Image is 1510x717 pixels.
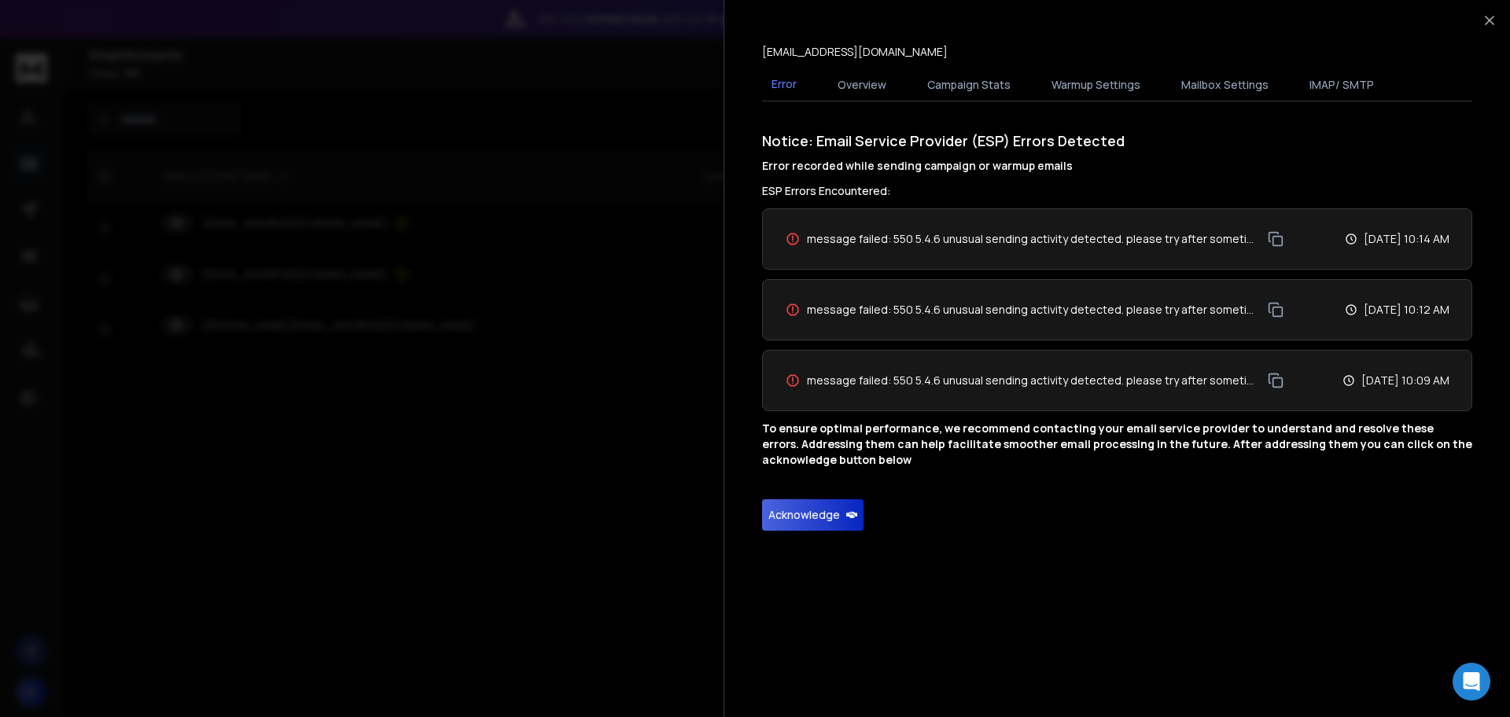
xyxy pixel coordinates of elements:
[1364,231,1449,247] p: [DATE] 10:14 AM
[762,421,1472,468] p: To ensure optimal performance, we recommend contacting your email service provider to understand ...
[1042,68,1150,102] button: Warmup Settings
[807,231,1259,247] span: message failed: 550 5.4.6 unusual sending activity detected. please try after sometime. <a href=[...
[807,373,1259,388] span: message failed: 550 5.4.6 unusual sending activity detected. please try after sometime. <a href=[...
[762,499,864,531] button: Acknowledge
[1361,373,1449,388] p: [DATE] 10:09 AM
[918,68,1020,102] button: Campaign Stats
[1453,663,1490,700] div: Open Intercom Messenger
[1172,68,1278,102] button: Mailbox Settings
[807,302,1259,318] span: message failed: 550 5.4.6 unusual sending activity detected. please try after sometime. <a href=[...
[828,68,896,102] button: Overview
[762,158,1472,174] h4: Error recorded while sending campaign or warmup emails
[1364,302,1449,318] p: [DATE] 10:12 AM
[762,67,806,103] button: Error
[762,130,1472,174] h1: Notice: Email Service Provider (ESP) Errors Detected
[762,183,1472,199] h3: ESP Errors Encountered:
[762,44,948,60] p: [EMAIL_ADDRESS][DOMAIN_NAME]
[1300,68,1383,102] button: IMAP/ SMTP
